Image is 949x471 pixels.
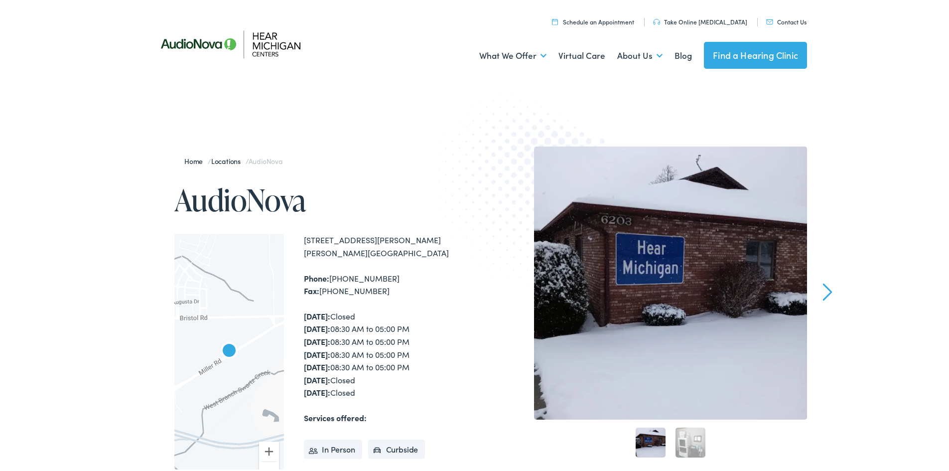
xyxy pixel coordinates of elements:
a: Next [823,281,832,299]
strong: [DATE]: [304,347,330,358]
div: AudioNova [217,338,241,362]
strong: Fax: [304,283,319,294]
a: Locations [211,154,246,164]
img: utility icon [653,17,660,23]
a: What We Offer [479,35,546,72]
div: [STREET_ADDRESS][PERSON_NAME] [PERSON_NAME][GEOGRAPHIC_DATA] [304,232,478,257]
button: Zoom in [259,440,279,460]
img: utility icon [766,17,773,22]
li: Curbside [368,438,425,458]
a: Virtual Care [558,35,605,72]
a: 2 [676,426,705,456]
strong: Services offered: [304,410,367,421]
strong: [DATE]: [304,309,330,319]
a: Schedule an Appointment [552,15,634,24]
a: Contact Us [766,15,807,24]
strong: Phone: [304,271,329,282]
a: Find a Hearing Clinic [704,40,807,67]
strong: [DATE]: [304,321,330,332]
div: [PHONE_NUMBER] [PHONE_NUMBER] [304,270,478,296]
div: Closed 08:30 AM to 05:00 PM 08:30 AM to 05:00 PM 08:30 AM to 05:00 PM 08:30 AM to 05:00 PM Closed... [304,308,478,397]
strong: [DATE]: [304,372,330,383]
strong: [DATE]: [304,334,330,345]
h1: AudioNova [174,181,478,214]
a: Home [184,154,208,164]
span: AudioNova [249,154,282,164]
a: 1 [636,426,666,456]
a: Take Online [MEDICAL_DATA] [653,15,747,24]
strong: [DATE]: [304,385,330,396]
li: In Person [304,438,362,458]
a: About Us [617,35,663,72]
span: / / [184,154,282,164]
a: Blog [675,35,692,72]
img: utility icon [552,16,558,23]
strong: [DATE]: [304,359,330,370]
